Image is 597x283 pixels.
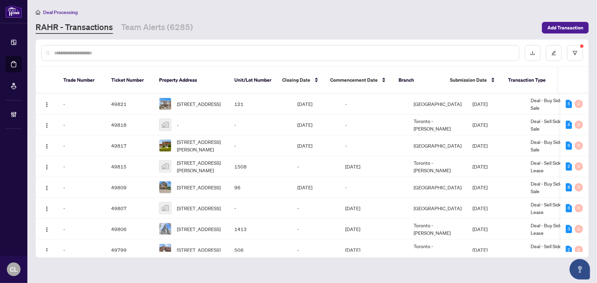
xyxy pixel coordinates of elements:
[229,67,277,94] th: Unit/Lot Number
[292,156,340,177] td: -
[44,206,50,212] img: Logo
[159,161,171,172] img: thumbnail-img
[177,246,221,254] span: [STREET_ADDRESS]
[330,76,378,84] span: Commencement Date
[292,135,340,156] td: [DATE]
[159,140,171,151] img: thumbnail-img
[467,219,525,240] td: [DATE]
[36,10,40,15] span: home
[44,185,50,191] img: Logo
[58,135,106,156] td: -
[467,240,525,260] td: [DATE]
[575,141,583,150] div: 0
[467,177,525,198] td: [DATE]
[58,219,106,240] td: -
[41,203,52,214] button: Logo
[229,94,292,114] td: 121
[566,121,572,129] div: 4
[566,225,572,233] div: 3
[277,67,325,94] th: Closing Date
[177,121,179,129] span: -
[408,135,467,156] td: [GEOGRAPHIC_DATA]
[575,225,583,233] div: 0
[444,67,503,94] th: Submission Date
[41,161,52,172] button: Logo
[44,123,50,128] img: Logo
[177,225,221,233] span: [STREET_ADDRESS]
[106,135,154,156] td: 49817
[566,162,572,171] div: 2
[340,135,408,156] td: -
[525,219,576,240] td: Deal - Buy Side Lease
[41,98,52,109] button: Logo
[575,121,583,129] div: 0
[44,248,50,253] img: Logo
[106,240,154,260] td: 49799
[41,244,52,255] button: Logo
[525,156,576,177] td: Deal - Sell Side Lease
[159,244,171,256] img: thumbnail-img
[408,94,467,114] td: [GEOGRAPHIC_DATA]
[340,177,408,198] td: -
[229,219,292,240] td: 1413
[525,94,576,114] td: Deal - Buy Side Sale
[567,45,583,61] button: filter
[229,135,292,156] td: -
[41,140,52,151] button: Logo
[554,67,595,94] th: MLS #
[575,183,583,191] div: 0
[292,198,340,219] td: -
[573,51,577,55] span: filter
[159,119,171,131] img: thumbnail-img
[566,100,572,108] div: 5
[467,135,525,156] td: [DATE]
[159,98,171,110] img: thumbnail-img
[530,51,535,55] span: download
[121,22,193,34] a: Team Alerts (6285)
[177,184,221,191] span: [STREET_ADDRESS]
[525,240,576,260] td: Deal - Sell Side Lease
[229,198,292,219] td: -
[41,119,52,130] button: Logo
[159,223,171,235] img: thumbnail-img
[58,114,106,135] td: -
[106,177,154,198] td: 49809
[525,177,576,198] td: Deal - Buy Side Sale
[106,219,154,240] td: 49806
[5,5,22,18] img: logo
[292,94,340,114] td: [DATE]
[229,156,292,177] td: 1508
[393,67,444,94] th: Branch
[566,246,572,254] div: 2
[525,45,541,61] button: download
[408,219,467,240] td: Toronto - [PERSON_NAME]
[408,240,467,260] td: Toronto - [PERSON_NAME]
[408,114,467,135] td: Toronto - [PERSON_NAME]
[292,114,340,135] td: [DATE]
[525,114,576,135] td: Deal - Sell Side Sale
[44,102,50,107] img: Logo
[503,67,554,94] th: Transaction Type
[292,177,340,198] td: [DATE]
[58,240,106,260] td: -
[467,114,525,135] td: [DATE]
[106,67,154,94] th: Ticket Number
[340,219,408,240] td: [DATE]
[546,45,562,61] button: edit
[106,114,154,135] td: 49818
[44,227,50,232] img: Logo
[340,94,408,114] td: -
[159,181,171,193] img: thumbnail-img
[542,22,589,33] button: Add Transaction
[44,164,50,170] img: Logo
[58,67,106,94] th: Trade Number
[41,224,52,234] button: Logo
[154,67,229,94] th: Property Address
[159,202,171,214] img: thumbnail-img
[566,204,572,212] div: 6
[58,156,106,177] td: -
[58,177,106,198] td: -
[566,141,572,150] div: 6
[566,183,572,191] div: 8
[450,76,487,84] span: Submission Date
